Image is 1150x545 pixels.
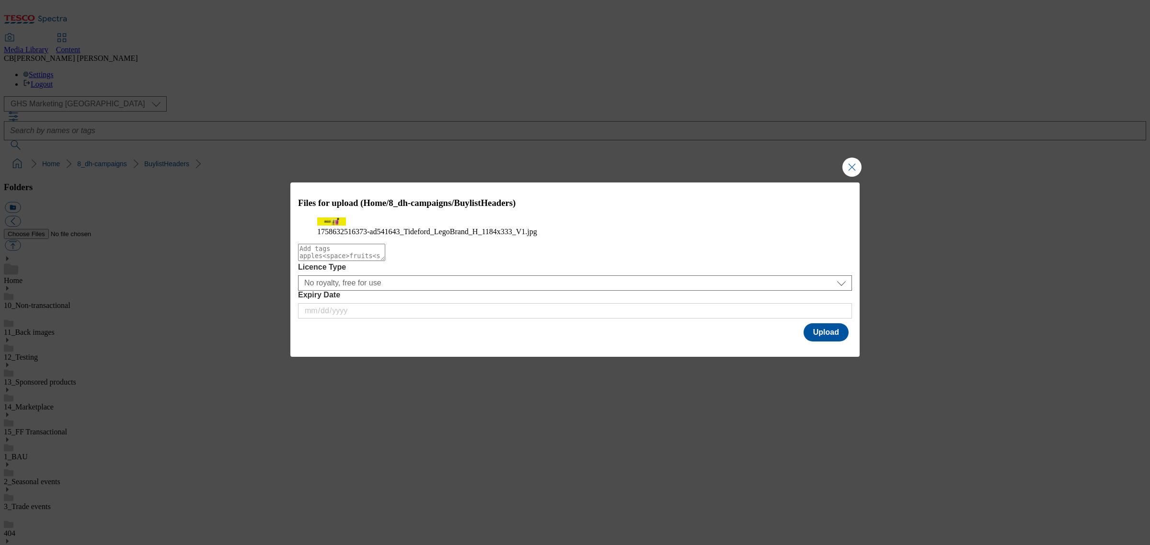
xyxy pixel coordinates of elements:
button: Close Modal [842,158,862,177]
label: Expiry Date [298,291,852,299]
img: preview [317,217,346,226]
figcaption: 1758632516373-ad541643_Tideford_LegoBrand_H_1184x333_V1.jpg [317,227,833,236]
button: Upload [804,323,849,341]
h3: Files for upload (Home/8_dh-campaigns/BuylistHeaders) [298,198,852,208]
label: Licence Type [298,263,852,272]
div: Modal [290,182,860,357]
